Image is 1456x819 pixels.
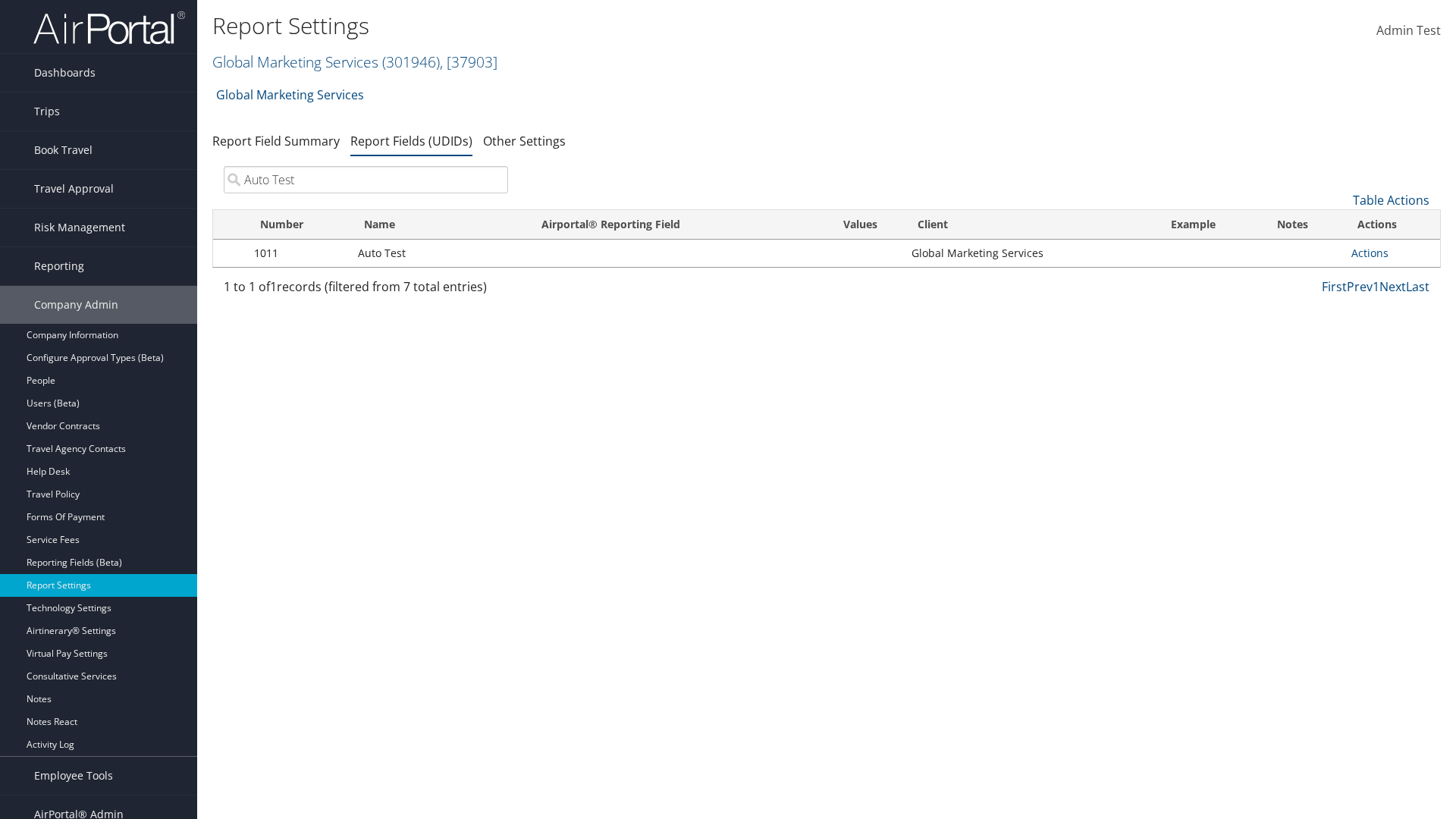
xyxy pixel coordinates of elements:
[1322,278,1347,295] a: First
[246,240,350,267] td: 1011
[1263,210,1344,240] th: Notes
[34,131,93,169] span: Book Travel
[350,210,528,240] th: Name
[1376,8,1441,55] a: Admin Test
[1344,210,1440,240] th: Actions
[350,240,528,267] td: Auto Test
[1379,278,1406,295] a: Next
[1376,22,1441,39] span: Admin Test
[33,10,185,45] img: airportal-logo.png
[34,93,60,130] span: Trips
[1351,246,1389,260] a: Actions
[212,133,340,149] a: Report Field Summary
[350,133,472,149] a: Report Fields (UDIDs)
[817,210,903,240] th: Values
[34,286,118,324] span: Company Admin
[1347,278,1373,295] a: Prev
[904,210,1157,240] th: Client
[212,10,1031,42] h1: Report Settings
[483,133,566,149] a: Other Settings
[34,209,125,246] span: Risk Management
[224,278,508,303] div: 1 to 1 of records (filtered from 7 total entries)
[904,240,1157,267] td: Global Marketing Services
[246,210,350,240] th: Number
[1373,278,1379,295] a: 1
[216,80,364,110] a: Global Marketing Services
[1157,210,1263,240] th: Example
[270,278,277,295] span: 1
[528,210,817,240] th: Airportal&reg; Reporting Field
[34,170,114,208] span: Travel Approval
[34,247,84,285] span: Reporting
[440,52,497,72] span: , [ 37903 ]
[224,166,508,193] input: Search
[34,757,113,795] span: Employee Tools
[1406,278,1429,295] a: Last
[213,210,246,240] th: : activate to sort column descending
[1353,192,1429,209] a: Table Actions
[212,52,497,72] a: Global Marketing Services
[382,52,440,72] span: ( 301946 )
[34,54,96,92] span: Dashboards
